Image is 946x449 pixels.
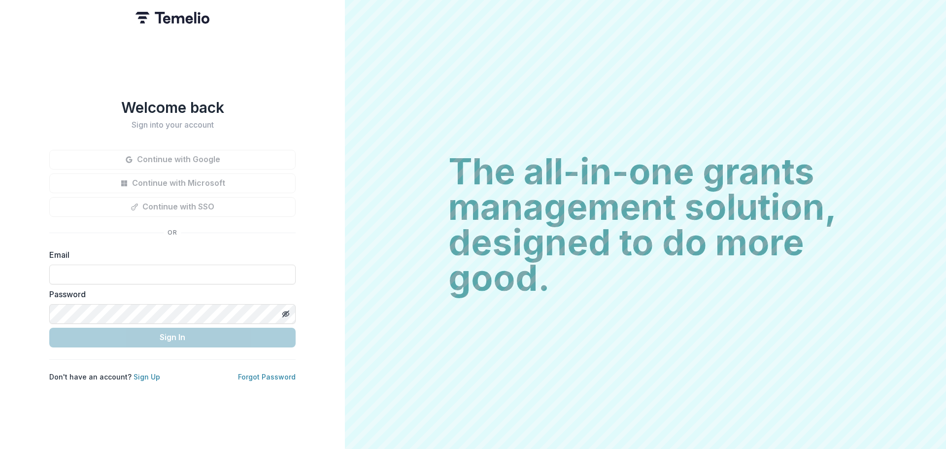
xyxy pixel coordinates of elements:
[49,288,290,300] label: Password
[49,150,296,170] button: Continue with Google
[135,12,209,24] img: Temelio
[49,197,296,217] button: Continue with SSO
[134,373,160,381] a: Sign Up
[49,120,296,130] h2: Sign into your account
[49,99,296,116] h1: Welcome back
[49,328,296,347] button: Sign In
[238,373,296,381] a: Forgot Password
[49,372,160,382] p: Don't have an account?
[49,249,290,261] label: Email
[278,306,294,322] button: Toggle password visibility
[49,173,296,193] button: Continue with Microsoft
